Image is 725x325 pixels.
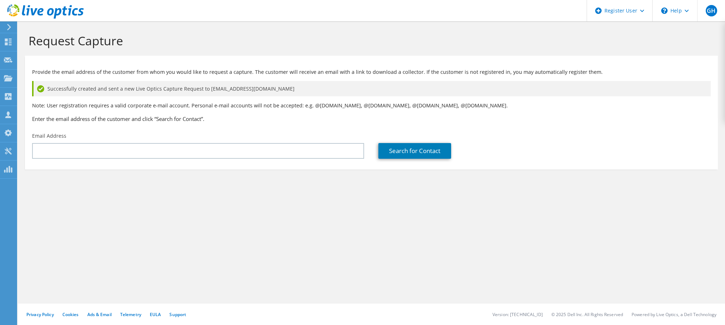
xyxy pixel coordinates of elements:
a: Support [169,311,186,318]
h3: Enter the email address of the customer and click “Search for Contact”. [32,115,711,123]
a: EULA [150,311,161,318]
p: Note: User registration requires a valid corporate e-mail account. Personal e-mail accounts will ... [32,102,711,110]
li: Version: [TECHNICAL_ID] [492,311,543,318]
p: Provide the email address of the customer from whom you would like to request a capture. The cust... [32,68,711,76]
svg: \n [661,7,668,14]
span: Successfully created and sent a new Live Optics Capture Request to [EMAIL_ADDRESS][DOMAIN_NAME] [47,85,295,93]
a: Telemetry [120,311,141,318]
a: Ads & Email [87,311,112,318]
a: Privacy Policy [26,311,54,318]
label: Email Address [32,132,66,139]
a: Search for Contact [378,143,451,159]
span: GH [706,5,717,16]
li: Powered by Live Optics, a Dell Technology [632,311,716,318]
h1: Request Capture [29,33,711,48]
li: © 2025 Dell Inc. All Rights Reserved [551,311,623,318]
a: Cookies [62,311,79,318]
